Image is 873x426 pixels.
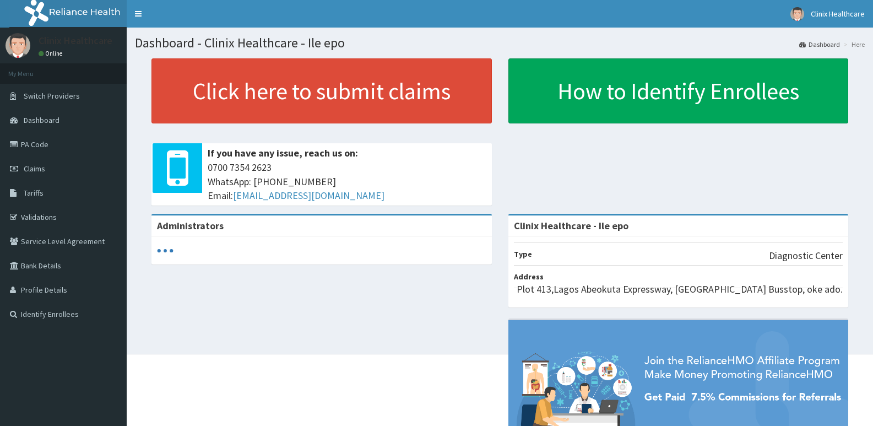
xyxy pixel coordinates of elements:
[157,242,173,259] svg: audio-loading
[799,40,840,49] a: Dashboard
[24,91,80,101] span: Switch Providers
[514,272,544,282] b: Address
[811,9,865,19] span: Clinix Healthcare
[517,282,843,296] p: Plot 413,Lagos Abeokuta Expressway, [GEOGRAPHIC_DATA] Busstop, oke ado.
[24,188,44,198] span: Tariffs
[841,40,865,49] li: Here
[151,58,492,123] a: Click here to submit claims
[208,147,358,159] b: If you have any issue, reach us on:
[157,219,224,232] b: Administrators
[508,58,849,123] a: How to Identify Enrollees
[39,36,112,46] p: Clinix Healthcare
[514,249,532,259] b: Type
[39,50,65,57] a: Online
[208,160,486,203] span: 0700 7354 2623 WhatsApp: [PHONE_NUMBER] Email:
[769,249,843,263] p: Diagnostic Center
[514,219,628,232] strong: Clinix Healthcare - Ile epo
[135,36,865,50] h1: Dashboard - Clinix Healthcare - Ile epo
[233,189,384,202] a: [EMAIL_ADDRESS][DOMAIN_NAME]
[24,164,45,174] span: Claims
[24,115,59,125] span: Dashboard
[790,7,804,21] img: User Image
[6,33,30,58] img: User Image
